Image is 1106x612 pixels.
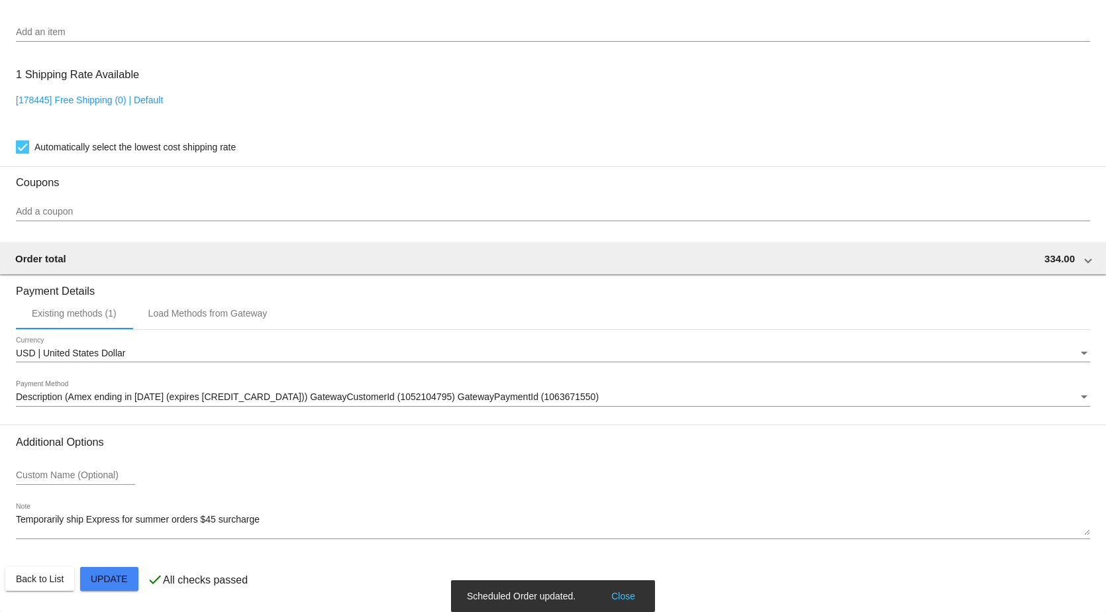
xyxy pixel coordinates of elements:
p: All checks passed [163,574,248,586]
span: Automatically select the lowest cost shipping rate [34,139,236,155]
h3: Additional Options [16,436,1090,448]
span: Description (Amex ending in [DATE] (expires [CREDIT_CARD_DATA])) GatewayCustomerId (1052104795) G... [16,391,599,402]
input: Custom Name (Optional) [16,470,135,481]
div: Load Methods from Gateway [148,308,268,319]
span: Update [91,574,128,584]
mat-icon: check [147,572,163,587]
button: Back to List [5,567,74,591]
span: USD | United States Dollar [16,348,125,358]
mat-select: Payment Method [16,392,1090,403]
mat-select: Currency [16,348,1090,359]
button: Close [607,589,639,603]
span: 334.00 [1044,253,1075,264]
button: Update [80,567,138,591]
span: Back to List [16,574,64,584]
input: Add a coupon [16,207,1090,217]
div: Existing methods (1) [32,308,117,319]
simple-snack-bar: Scheduled Order updated. [467,589,639,603]
input: Add an item [16,27,1090,38]
h3: 1 Shipping Rate Available [16,60,139,89]
a: [178445] Free Shipping (0) | Default [16,95,163,105]
span: Order total [15,253,66,264]
h3: Coupons [16,166,1090,189]
h3: Payment Details [16,275,1090,297]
